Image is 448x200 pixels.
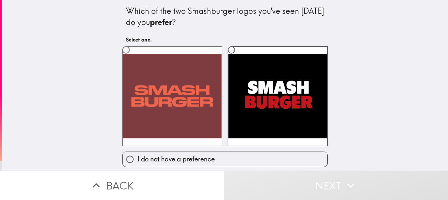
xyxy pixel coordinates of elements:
div: Which of the two Smashburger logos you've seen [DATE] do you ? [126,6,324,28]
h6: Select one. [126,36,324,43]
b: prefer [150,17,172,27]
span: I do not have a preference [137,155,215,164]
button: Next [224,171,448,200]
button: I do not have a preference [123,152,327,167]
